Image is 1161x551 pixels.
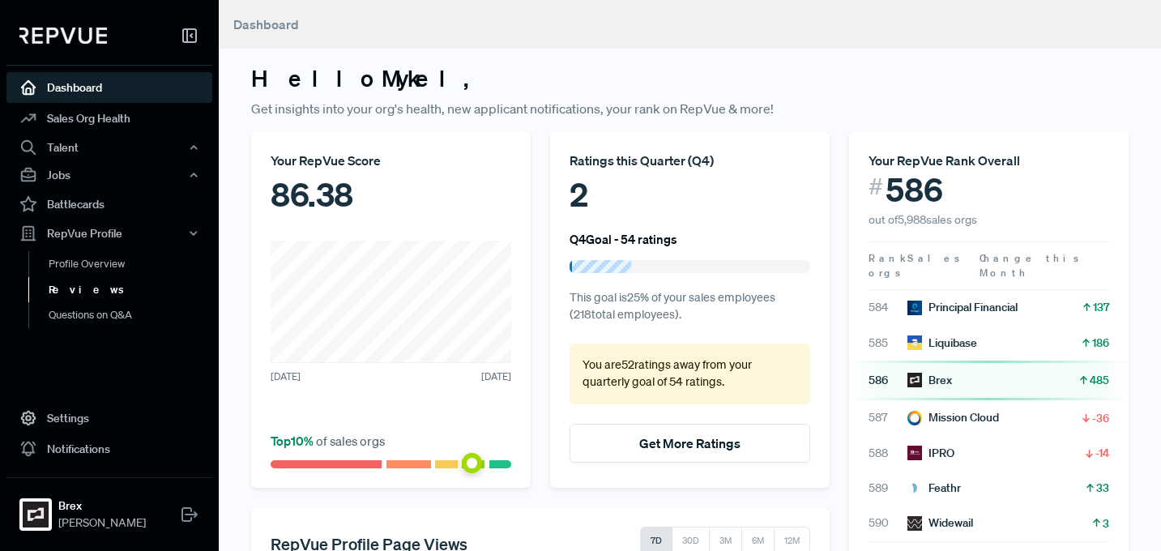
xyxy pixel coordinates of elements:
[869,152,1020,169] span: Your RepVue Rank Overall
[271,433,316,449] span: Top 10 %
[907,373,922,387] img: Brex
[869,170,883,203] span: #
[907,515,973,532] div: Widewail
[6,477,212,538] a: BrexBrex[PERSON_NAME]
[570,232,677,246] h6: Q4 Goal - 54 ratings
[6,434,212,464] a: Notifications
[869,335,907,352] span: 585
[570,151,810,170] div: Ratings this Quarter ( Q4 )
[6,103,212,134] a: Sales Org Health
[271,170,511,219] div: 86.38
[6,161,212,189] button: Jobs
[271,433,385,449] span: of sales orgs
[233,16,299,32] span: Dashboard
[1095,445,1109,461] span: -14
[907,445,954,462] div: IPRO
[1093,299,1109,315] span: 137
[251,65,1129,92] h3: Hello Mykel ,
[570,289,810,324] p: This goal is 25 % of your sales employees ( 218 total employees).
[251,99,1129,118] p: Get insights into your org's health, new applicant notifications, your rank on RepVue & more!
[6,403,212,434] a: Settings
[869,480,907,497] span: 589
[23,502,49,528] img: Brex
[869,251,907,266] span: Rank
[907,299,1018,316] div: Principal Financial
[271,151,511,170] div: Your RepVue Score
[6,220,212,247] button: RepVue Profile
[19,28,107,44] img: RepVue
[907,480,961,497] div: Feathr
[481,369,511,384] span: [DATE]
[907,446,922,460] img: IPRO
[869,372,907,389] span: 586
[907,516,922,531] img: Widewail
[907,335,922,350] img: Liquibase
[907,301,922,315] img: Principal Financial
[58,515,146,532] span: [PERSON_NAME]
[907,481,922,496] img: Feathr
[570,170,810,219] div: 2
[1090,372,1109,388] span: 485
[980,251,1082,280] span: Change this Month
[28,251,234,277] a: Profile Overview
[570,424,810,463] button: Get More Ratings
[6,134,212,161] button: Talent
[907,335,977,352] div: Liquibase
[907,372,952,389] div: Brex
[869,251,963,280] span: Sales orgs
[1092,335,1109,351] span: 186
[869,299,907,316] span: 584
[6,189,212,220] a: Battlecards
[271,369,301,384] span: [DATE]
[6,72,212,103] a: Dashboard
[869,515,907,532] span: 590
[583,357,797,391] p: You are 52 ratings away from your quarterly goal of 54 ratings .
[1103,515,1109,532] span: 3
[28,302,234,328] a: Questions on Q&A
[1092,410,1109,426] span: -36
[907,409,999,426] div: Mission Cloud
[869,445,907,462] span: 588
[886,170,943,209] span: 586
[1096,480,1109,496] span: 33
[869,409,907,426] span: 587
[28,277,234,303] a: Reviews
[58,498,146,515] strong: Brex
[869,212,977,227] span: out of 5,988 sales orgs
[907,411,922,425] img: Mission Cloud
